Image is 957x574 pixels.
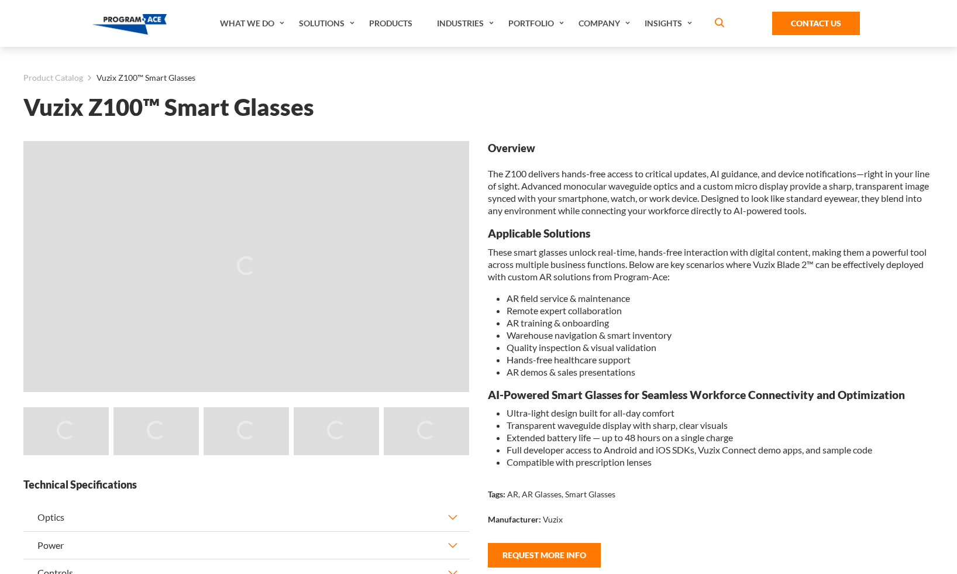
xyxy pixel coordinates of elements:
li: AR training & onboarding [507,317,934,329]
li: Full developer access to Android and iOS SDKs, Vuzix Connect demo apps, and sample code [507,444,934,456]
button: Power [23,532,469,559]
li: Remote expert collaboration [507,304,934,317]
nav: breadcrumb [23,70,934,85]
h3: AI-Powered Smart Glasses for Seamless Workforce Connectivity and Optimization [488,387,934,402]
li: Warehouse navigation & smart inventory [507,329,934,341]
p: These smart glasses unlock real-time, hands-free interaction with digital content, making them a ... [488,246,934,283]
li: Vuzix Z100™ Smart Glasses [83,70,195,85]
img: Program-Ace [92,14,167,35]
li: Ultra-light design built for all-day comfort [507,407,934,419]
li: AR field service & maintenance [507,292,934,304]
strong: Technical Specifications [23,477,469,492]
p: AR, AR Glasses, Smart Glasses [507,488,615,500]
button: Request More Info [488,543,601,568]
p: Vuzix [543,513,563,525]
li: Transparent waveguide display with sharp, clear visuals [507,419,934,431]
h3: Applicable Solutions [488,226,934,240]
li: Quality inspection & visual validation [507,341,934,353]
a: Contact Us [772,12,860,35]
li: Compatible with prescription lenses [507,456,934,468]
li: AR demos & sales presentations [507,366,934,378]
p: The Z100 delivers hands-free access to critical updates, AI guidance, and device notifications—ri... [488,167,934,216]
button: Optics [23,504,469,531]
li: Extended battery life — up to 48 hours on a single charge [507,431,934,444]
h1: Vuzix Z100™ Smart Glasses [23,97,934,118]
strong: Overview [488,141,934,156]
strong: Tags: [488,489,505,499]
a: Product Catalog [23,70,83,85]
li: Hands-free healthcare support [507,353,934,366]
strong: Manufacturer: [488,514,541,524]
